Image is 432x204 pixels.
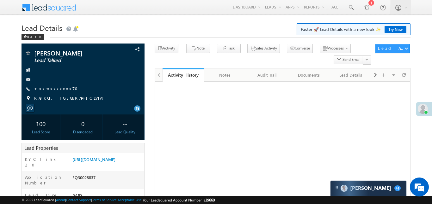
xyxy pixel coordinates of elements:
div: Lead Actions [378,45,405,51]
div: Lead Details [335,71,366,79]
a: [URL][DOMAIN_NAME] [72,157,115,162]
div: Audit Trail [251,71,282,79]
div: Notes [209,71,240,79]
div: carter-dragCarter[PERSON_NAME]46 [330,180,407,196]
a: Contact Support [66,198,91,202]
button: Converse [287,44,313,53]
a: Lead Details [330,68,372,82]
a: About [56,198,65,202]
span: 39660 [205,198,215,202]
label: KYC link 2_0 [25,156,66,168]
label: Application Number [25,174,66,186]
div: Back [22,34,44,40]
div: Disengaged [65,129,101,135]
div: 100 [23,118,59,129]
div: Lead Score [23,129,59,135]
button: Lead Actions [375,44,410,53]
span: Lead Properties [24,145,58,151]
div: EQ30028837 [71,174,144,183]
a: Acceptable Use [118,198,142,202]
span: Your Leadsquared Account Number is [143,198,215,202]
a: Back [22,33,47,39]
a: Notes [204,68,246,82]
span: Send Email [343,57,361,62]
span: © 2025 LeadSquared | | | | | [22,197,215,203]
a: +xx-xxxxxxxx70 [34,86,82,91]
button: Task [217,44,241,53]
span: RAJKOT, [GEOGRAPHIC_DATA] [34,95,106,102]
button: Send Email [334,55,363,65]
button: Sales Activity [247,44,280,53]
div: 0 [65,118,101,129]
a: Activity History [163,68,204,82]
a: Documents [288,68,330,82]
div: Activity History [167,72,200,78]
div: Lead Quality [107,129,143,135]
span: Lead Details [22,23,62,33]
span: Processes [328,46,344,50]
span: [PERSON_NAME] [34,50,110,56]
span: Lead Talked [34,57,110,64]
div: -- [107,118,143,129]
span: Faster 🚀 Lead Details with a new look ✨ [301,26,406,32]
label: Lead Type [25,192,58,198]
button: Processes [320,44,351,53]
a: Audit Trail [246,68,288,82]
button: Activity [155,44,178,53]
a: Try Now [385,26,406,33]
span: 46 [394,185,401,191]
div: PAID [71,192,144,201]
a: Terms of Service [92,198,117,202]
button: Note [186,44,210,53]
div: Documents [293,71,324,79]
